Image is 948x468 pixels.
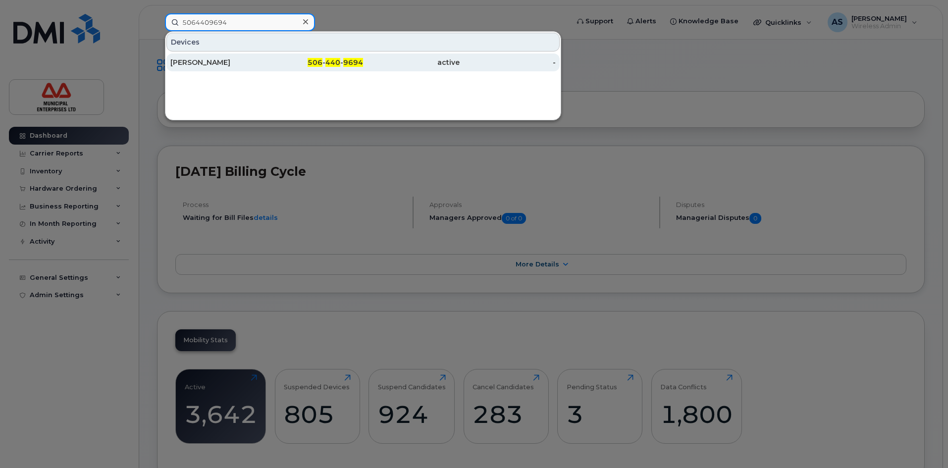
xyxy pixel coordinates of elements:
[267,57,364,67] div: - -
[363,57,460,67] div: active
[325,58,340,67] span: 440
[166,33,560,52] div: Devices
[343,58,363,67] span: 9694
[308,58,322,67] span: 506
[170,57,267,67] div: [PERSON_NAME]
[166,53,560,71] a: [PERSON_NAME]506-440-9694active-
[460,57,556,67] div: -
